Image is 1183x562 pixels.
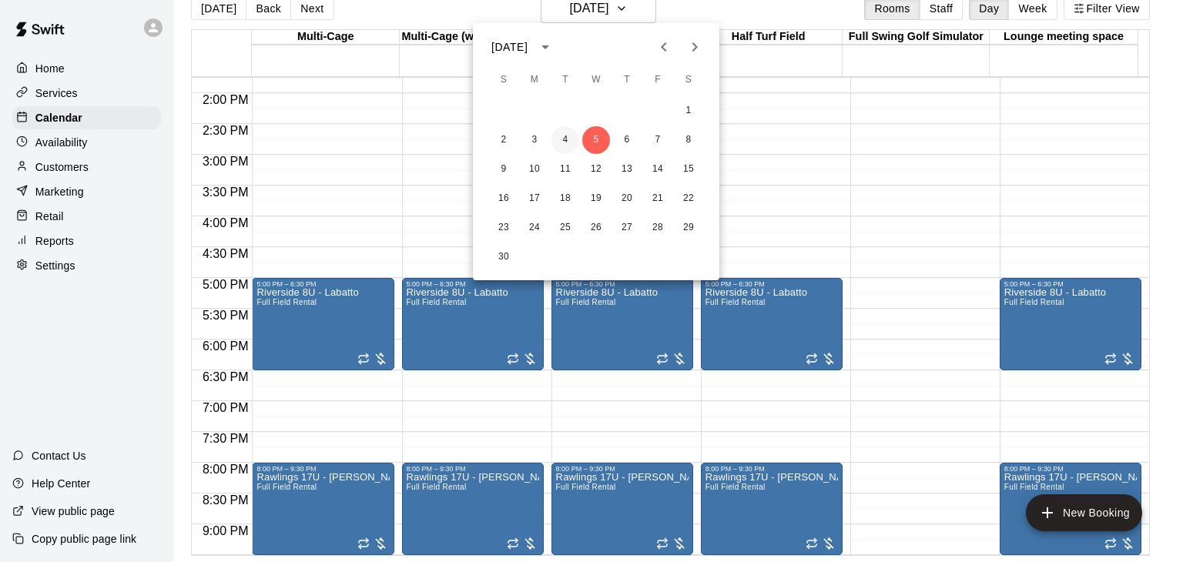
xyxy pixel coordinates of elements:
[675,185,702,212] button: 22
[490,214,518,242] button: 23
[521,214,548,242] button: 24
[675,65,702,95] span: Saturday
[644,65,672,95] span: Friday
[613,214,641,242] button: 27
[613,156,641,183] button: 13
[613,185,641,212] button: 20
[521,126,548,154] button: 3
[491,39,528,55] div: [DATE]
[582,65,610,95] span: Wednesday
[490,185,518,212] button: 16
[675,156,702,183] button: 15
[582,156,610,183] button: 12
[675,97,702,125] button: 1
[521,65,548,95] span: Monday
[551,185,579,212] button: 18
[490,65,518,95] span: Sunday
[644,185,672,212] button: 21
[521,185,548,212] button: 17
[648,32,679,62] button: Previous month
[582,185,610,212] button: 19
[644,214,672,242] button: 28
[644,126,672,154] button: 7
[679,32,710,62] button: Next month
[551,214,579,242] button: 25
[675,126,702,154] button: 8
[521,156,548,183] button: 10
[551,156,579,183] button: 11
[644,156,672,183] button: 14
[582,214,610,242] button: 26
[613,126,641,154] button: 6
[490,243,518,271] button: 30
[532,34,558,60] button: calendar view is open, switch to year view
[613,65,641,95] span: Thursday
[551,126,579,154] button: 4
[551,65,579,95] span: Tuesday
[582,126,610,154] button: 5
[490,126,518,154] button: 2
[675,214,702,242] button: 29
[490,156,518,183] button: 9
